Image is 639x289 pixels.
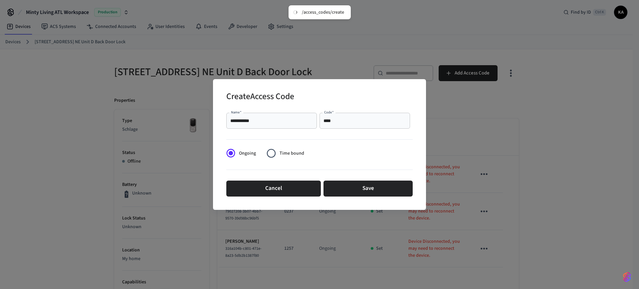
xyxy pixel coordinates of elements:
span: Ongoing [239,150,256,157]
label: Code [324,110,334,115]
div: /access_codes/create [302,9,344,15]
label: Name [231,110,242,115]
img: SeamLogoGradient.69752ec5.svg [623,272,631,282]
h2: Create Access Code [226,87,294,107]
span: Time bound [280,150,304,157]
button: Cancel [226,181,321,197]
button: Save [323,181,413,197]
